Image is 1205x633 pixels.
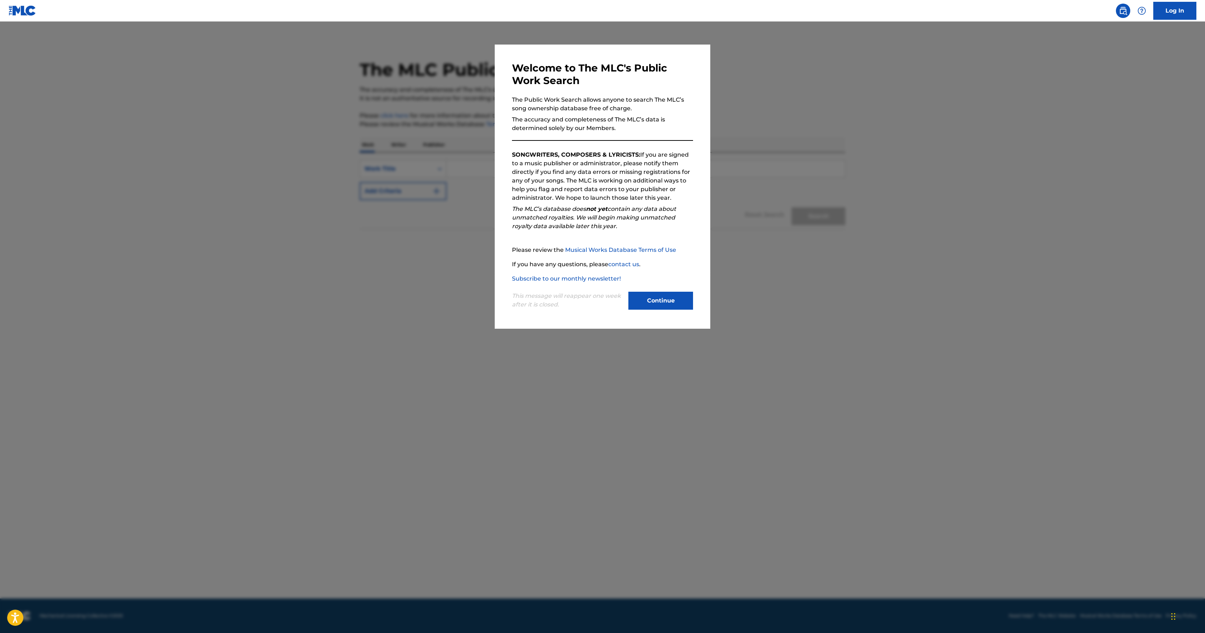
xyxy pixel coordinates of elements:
[628,292,693,310] button: Continue
[512,260,693,269] p: If you have any questions, please .
[512,205,676,230] em: The MLC’s database does contain any data about unmatched royalties. We will begin making unmatche...
[586,205,608,212] strong: not yet
[1116,4,1130,18] a: Public Search
[1153,2,1196,20] a: Log In
[512,275,621,282] a: Subscribe to our monthly newsletter!
[512,246,693,254] p: Please review the
[608,261,639,268] a: contact us
[1135,4,1149,18] div: Help
[9,5,36,16] img: MLC Logo
[1171,606,1176,627] div: Drag
[1119,6,1127,15] img: search
[512,115,693,133] p: The accuracy and completeness of The MLC’s data is determined solely by our Members.
[565,246,676,253] a: Musical Works Database Terms of Use
[512,151,640,158] strong: SONGWRITERS, COMPOSERS & LYRICISTS:
[1137,6,1146,15] img: help
[1169,599,1205,633] iframe: Chat Widget
[512,292,624,309] p: This message will reappear one week after it is closed.
[512,96,693,113] p: The Public Work Search allows anyone to search The MLC’s song ownership database free of charge.
[512,62,693,87] h3: Welcome to The MLC's Public Work Search
[512,151,693,202] p: If you are signed to a music publisher or administrator, please notify them directly if you find ...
